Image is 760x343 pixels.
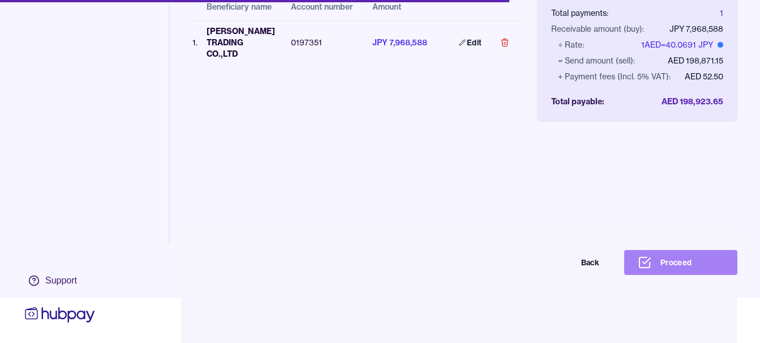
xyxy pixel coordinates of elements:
div: + Payment fees (Incl. 5% VAT): [558,71,671,82]
div: Total payments: [551,7,608,19]
div: JPY 7,968,588 [669,23,723,35]
div: AED 198,923.65 [662,96,723,107]
div: Receivable amount (buy): [551,23,644,35]
button: Back [500,250,613,275]
div: 1 AED = 40.0691 JPY [641,39,723,50]
div: 1 [720,7,723,19]
td: JPY 7,968,588 [363,20,436,64]
a: Support [23,269,97,293]
div: = Send amount (sell): [558,55,635,66]
button: Proceed [624,250,737,275]
div: AED 52.50 [685,71,723,82]
td: 0197351 [282,20,363,64]
td: 1 . [192,20,197,64]
a: Edit [445,30,495,55]
div: AED 198,871.15 [668,55,723,66]
div: Total payable: [551,96,604,107]
div: ÷ Rate: [558,39,584,50]
div: Support [45,274,77,287]
td: [PERSON_NAME] TRADING CO.,LTD [197,20,282,64]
